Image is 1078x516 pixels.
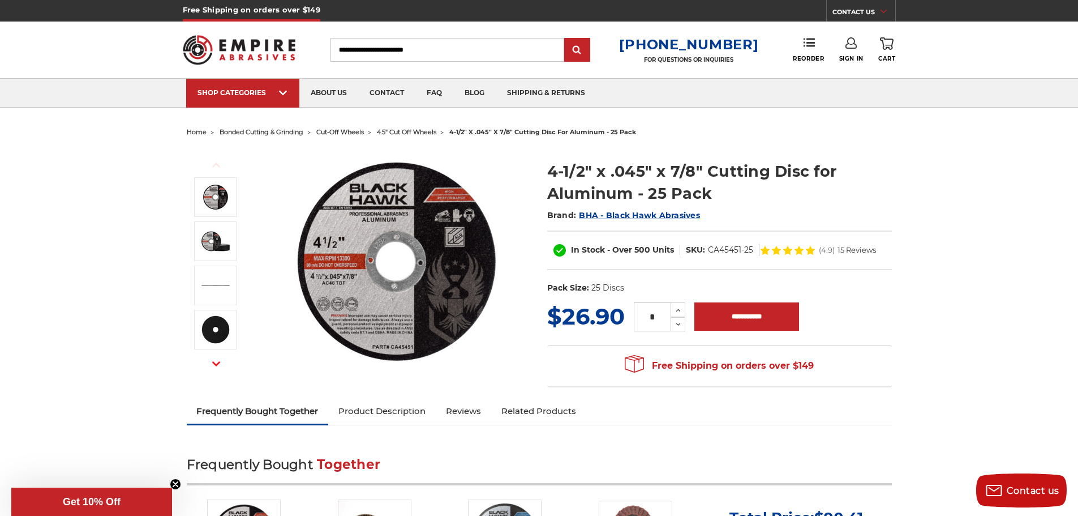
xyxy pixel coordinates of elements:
[839,55,864,62] span: Sign In
[197,88,288,97] div: SHOP CATEGORIES
[976,474,1067,508] button: Contact us
[547,282,589,294] dt: Pack Size:
[11,488,172,516] div: Get 10% OffClose teaser
[453,79,496,108] a: blog
[377,128,436,136] a: 4.5" cut off wheels
[317,457,380,472] span: Together
[449,128,636,136] span: 4-1/2" x .045" x 7/8" cutting disc for aluminum - 25 pack
[793,55,824,62] span: Reorder
[284,148,510,375] img: 4.5" cutting disc for aluminum
[607,245,632,255] span: - Over
[686,244,705,256] dt: SKU:
[566,39,589,62] input: Submit
[579,210,700,220] a: BHA - Black Hawk Abrasives
[358,79,415,108] a: contact
[878,37,895,62] a: Cart
[170,479,181,490] button: Close teaser
[708,244,753,256] dd: CA45451-25
[619,56,758,63] p: FOR QUESTIONS OR INQUIRIES
[571,245,605,255] span: In Stock
[496,79,596,108] a: shipping & returns
[201,227,230,255] img: 4-1/2 aluminum cut off wheel
[652,245,674,255] span: Units
[415,79,453,108] a: faq
[878,55,895,62] span: Cart
[436,399,491,424] a: Reviews
[203,352,230,376] button: Next
[316,128,364,136] a: cut-off wheels
[1007,485,1059,496] span: Contact us
[491,399,586,424] a: Related Products
[201,183,230,211] img: 4.5" cutting disc for aluminum
[203,153,230,177] button: Previous
[187,128,207,136] a: home
[619,36,758,53] a: [PHONE_NUMBER]
[832,6,895,22] a: CONTACT US
[220,128,303,136] a: bonded cutting & grinding
[63,496,121,508] span: Get 10% Off
[187,457,313,472] span: Frequently Bought
[819,246,835,254] span: (4.9)
[201,315,230,344] img: back of 4.5 inch cut off disc for aluminum
[328,399,436,424] a: Product Description
[547,302,625,330] span: $26.90
[299,79,358,108] a: about us
[547,210,577,220] span: Brand:
[201,271,230,300] img: ultra thin 4.5 inch cutting wheel for aluminum
[793,37,824,62] a: Reorder
[591,282,624,294] dd: 25 Discs
[183,28,296,72] img: Empire Abrasives
[634,245,650,255] span: 500
[547,160,892,204] h1: 4-1/2" x .045" x 7/8" Cutting Disc for Aluminum - 25 Pack
[625,355,814,377] span: Free Shipping on orders over $149
[838,246,876,254] span: 15 Reviews
[187,399,329,424] a: Frequently Bought Together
